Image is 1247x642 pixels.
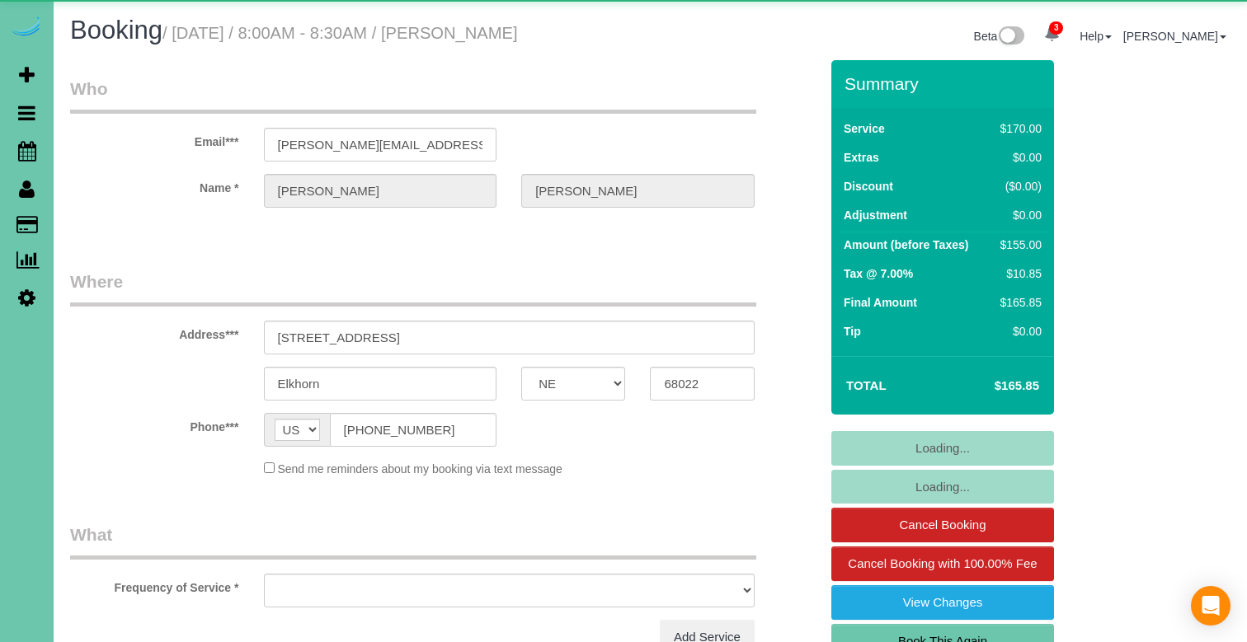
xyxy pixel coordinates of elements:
[58,574,252,596] label: Frequency of Service *
[58,174,252,196] label: Name *
[844,149,879,166] label: Extras
[994,265,1042,282] div: $10.85
[945,379,1039,393] h4: $165.85
[846,378,887,392] strong: Total
[994,323,1042,340] div: $0.00
[1049,21,1063,35] span: 3
[1123,30,1226,43] a: [PERSON_NAME]
[994,120,1042,137] div: $170.00
[831,546,1054,581] a: Cancel Booking with 100.00% Fee
[70,77,756,114] legend: Who
[844,323,861,340] label: Tip
[994,294,1042,311] div: $165.85
[844,178,893,194] label: Discount
[162,24,518,42] small: / [DATE] / 8:00AM - 8:30AM / [PERSON_NAME]
[831,585,1054,620] a: View Changes
[10,16,43,40] img: Automaid Logo
[844,237,968,253] label: Amount (before Taxes)
[848,556,1037,570] span: Cancel Booking with 100.00% Fee
[1191,586,1231,626] div: Open Intercom Messenger
[997,26,1024,48] img: New interface
[844,120,885,137] label: Service
[70,523,756,560] legend: What
[994,237,1042,253] div: $155.00
[277,462,562,476] span: Send me reminders about my booking via text message
[844,294,917,311] label: Final Amount
[70,269,756,307] legend: Where
[845,74,1046,93] h3: Summary
[974,30,1025,43] a: Beta
[994,207,1042,223] div: $0.00
[1036,16,1068,53] a: 3
[994,178,1042,194] div: ($0.00)
[70,16,162,45] span: Booking
[844,207,907,223] label: Adjustment
[844,265,913,282] label: Tax @ 7.00%
[831,508,1054,542] a: Cancel Booking
[994,149,1042,166] div: $0.00
[1080,30,1112,43] a: Help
